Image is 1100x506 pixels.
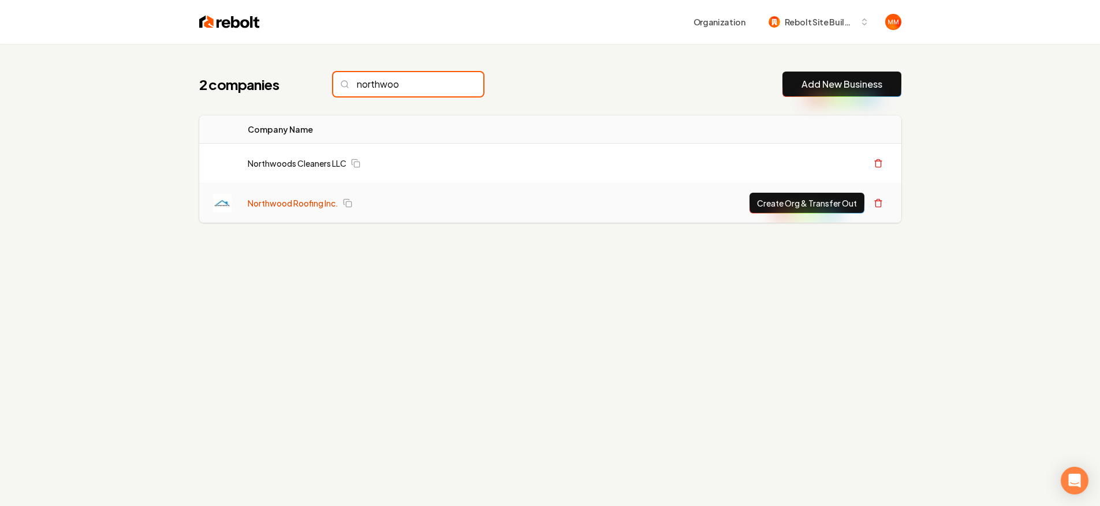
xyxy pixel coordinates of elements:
[885,14,901,30] button: Open user button
[333,72,483,96] input: Search...
[213,194,232,212] img: Northwood Roofing Inc. logo
[885,14,901,30] img: Matthew Meyer
[769,16,780,28] img: Rebolt Site Builder
[199,75,310,93] h1: 2 companies
[1061,467,1088,494] div: Open Intercom Messenger
[199,14,260,30] img: Rebolt Logo
[238,115,535,144] th: Company Name
[782,72,901,97] button: Add New Business
[750,193,864,213] button: Create Org & Transfer Out
[248,158,346,169] a: Northwoods Cleaners LLC
[213,154,232,173] img: Northwoods Cleaners LLC logo
[785,16,855,28] span: Rebolt Site Builder
[801,77,882,91] a: Add New Business
[248,197,338,209] a: Northwood Roofing Inc.
[687,12,752,32] button: Organization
